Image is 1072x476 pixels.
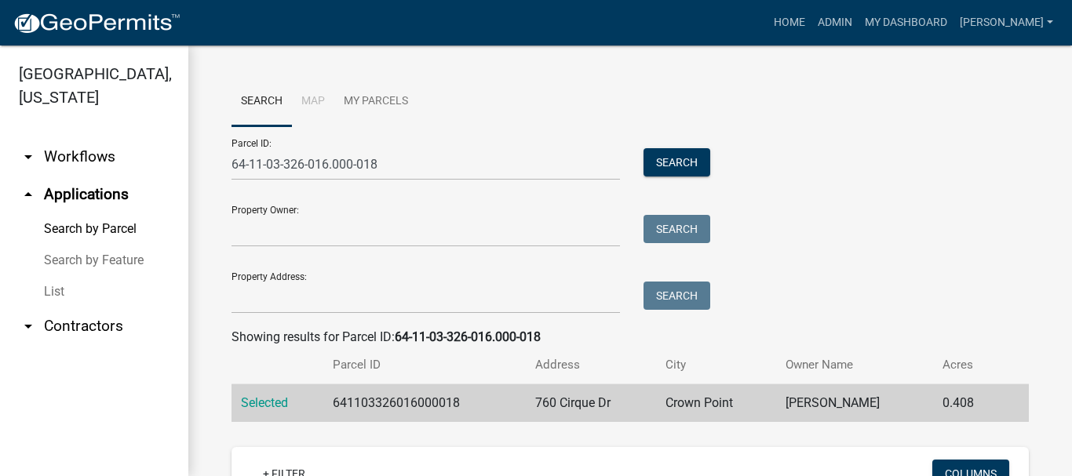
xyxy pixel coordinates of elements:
button: Search [644,282,710,310]
strong: 64-11-03-326-016.000-018 [395,329,541,344]
a: Home [768,8,811,38]
th: Owner Name [776,347,933,383]
i: arrow_drop_down [19,147,38,166]
div: Showing results for Parcel ID: [232,328,1029,347]
i: arrow_drop_down [19,317,38,336]
td: [PERSON_NAME] [776,384,933,423]
i: arrow_drop_up [19,185,38,204]
a: Admin [811,8,859,38]
a: My Parcels [334,77,417,127]
th: Parcel ID [323,347,526,383]
th: City [656,347,776,383]
a: Selected [241,395,288,410]
a: [PERSON_NAME] [953,8,1059,38]
th: Acres [933,347,1003,383]
a: Search [232,77,292,127]
td: 760 Cirque Dr [526,384,657,423]
td: 641103326016000018 [323,384,526,423]
td: 0.408 [933,384,1003,423]
button: Search [644,148,710,176]
th: Address [526,347,657,383]
td: Crown Point [656,384,776,423]
a: My Dashboard [859,8,953,38]
button: Search [644,215,710,243]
